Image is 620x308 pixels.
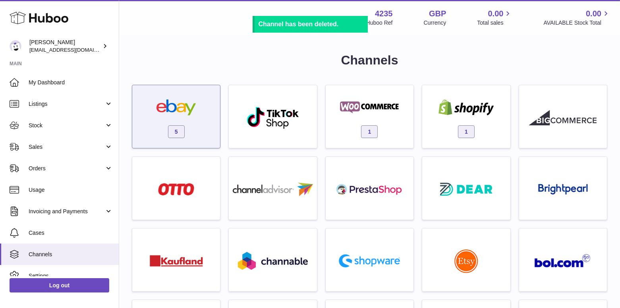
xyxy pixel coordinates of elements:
[143,99,210,115] img: ebay
[535,254,591,268] img: roseta-bol
[29,122,104,129] span: Stock
[375,8,393,19] strong: 4235
[336,99,403,115] img: woocommerce
[523,232,603,287] a: roseta-bol
[330,232,409,287] a: roseta-shopware
[136,89,216,144] a: ebay 5
[433,99,500,115] img: shopify
[426,232,506,287] a: roseta-etsy
[10,40,21,52] img: sales@better-body.co.uk
[586,8,601,19] span: 0.00
[477,19,512,27] span: Total sales
[150,255,203,267] img: roseta-kaufland
[361,125,378,138] span: 1
[438,180,495,198] img: roseta-dear
[523,89,603,144] a: roseta-bigcommerce
[426,161,506,216] a: roseta-dear
[29,251,113,258] span: Channels
[29,229,113,237] span: Cases
[426,89,506,144] a: shopify 1
[233,183,313,196] img: roseta-channel-advisor
[454,249,478,273] img: roseta-etsy
[10,278,109,292] a: Log out
[168,125,185,138] span: 5
[233,89,313,144] a: roseta-tiktokshop
[233,161,313,216] a: roseta-channel-advisor
[477,8,512,27] a: 0.00 Total sales
[29,39,101,54] div: [PERSON_NAME]
[29,165,104,172] span: Orders
[523,161,603,216] a: roseta-brightpearl
[29,79,113,86] span: My Dashboard
[29,100,104,108] span: Listings
[29,208,104,215] span: Invoicing and Payments
[543,8,610,27] a: 0.00 AVAILABLE Stock Total
[29,47,117,53] span: [EMAIL_ADDRESS][DOMAIN_NAME]
[429,8,446,19] strong: GBP
[136,161,216,216] a: roseta-otto
[158,183,194,195] img: roseta-otto
[29,186,113,194] span: Usage
[132,52,607,69] h1: Channels
[336,251,403,271] img: roseta-shopware
[246,106,300,129] img: roseta-tiktokshop
[488,8,504,19] span: 0.00
[543,19,610,27] span: AVAILABLE Stock Total
[233,232,313,287] a: roseta-channable
[330,161,409,216] a: roseta-prestashop
[336,181,403,197] img: roseta-prestashop
[424,19,446,27] div: Currency
[136,232,216,287] a: roseta-kaufland
[366,19,393,27] div: Huboo Ref
[29,272,113,280] span: Settings
[259,20,364,29] div: Channel has been deleted.
[538,184,588,195] img: roseta-brightpearl
[330,89,409,144] a: woocommerce 1
[458,125,475,138] span: 1
[529,110,597,126] img: roseta-bigcommerce
[238,252,308,270] img: roseta-channable
[29,143,104,151] span: Sales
